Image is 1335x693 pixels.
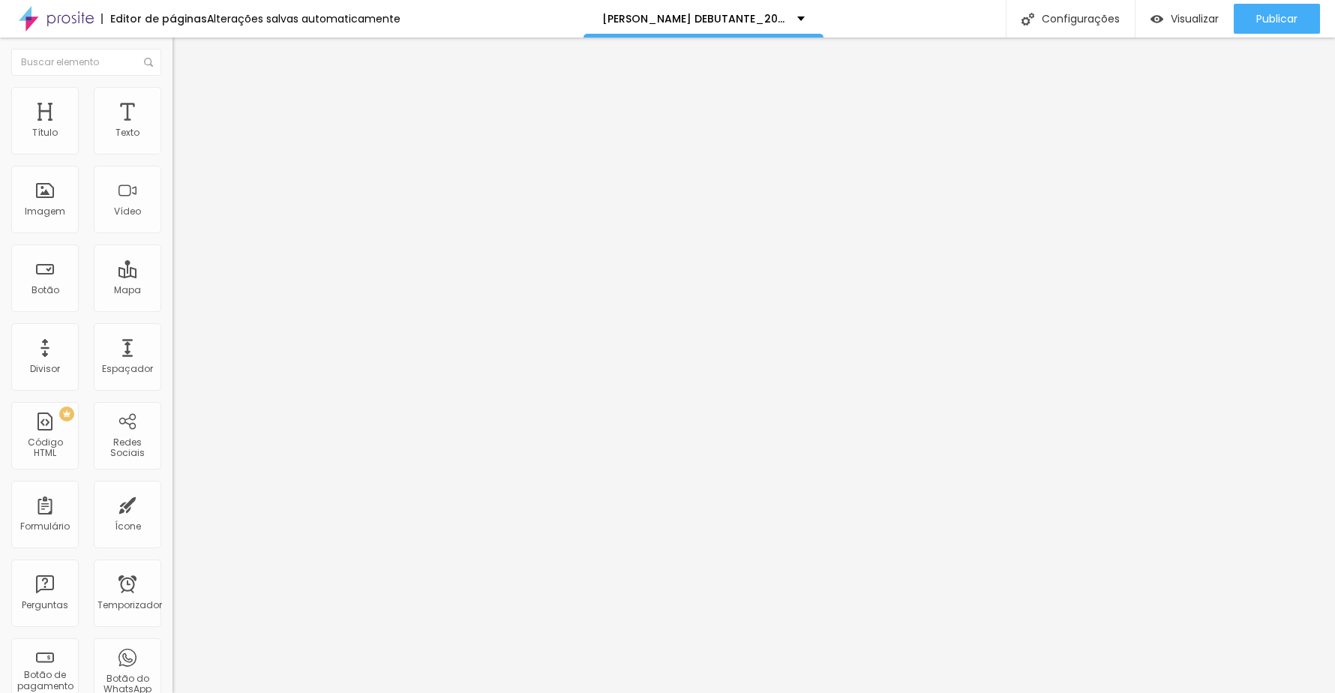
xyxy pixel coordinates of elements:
font: Divisor [30,362,60,375]
img: Ícone [144,58,153,67]
font: Temporizador [97,598,162,611]
font: Formulário [20,520,70,532]
font: Editor de páginas [110,11,207,26]
font: Publicar [1256,11,1297,26]
button: Publicar [1234,4,1320,34]
img: view-1.svg [1150,13,1163,25]
font: Redes Sociais [110,436,145,459]
font: Código HTML [28,436,63,459]
font: Botão de pagamento [17,668,73,691]
button: Visualizar [1135,4,1234,34]
font: Mapa [114,283,141,296]
font: Configurações [1042,11,1120,26]
font: Visualizar [1171,11,1219,26]
font: [PERSON_NAME] DEBUTANTE_2025 [602,11,791,26]
font: Espaçador [102,362,153,375]
font: Texto [115,126,139,139]
font: Perguntas [22,598,68,611]
font: Ícone [115,520,141,532]
font: Vídeo [114,205,141,217]
input: Buscar elemento [11,49,161,76]
font: Botão [31,283,59,296]
font: Alterações salvas automaticamente [207,11,400,26]
font: Imagem [25,205,65,217]
iframe: Editor [172,37,1335,693]
img: Ícone [1021,13,1034,25]
font: Título [32,126,58,139]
